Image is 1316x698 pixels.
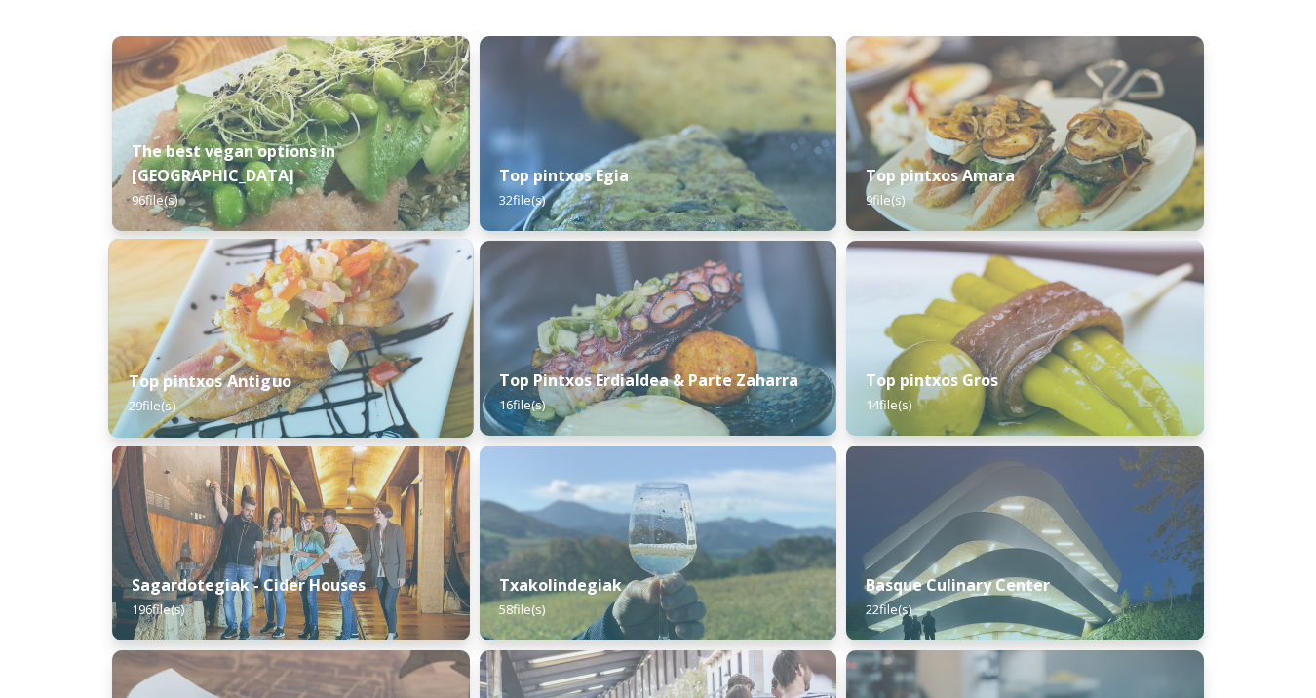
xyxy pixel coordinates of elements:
span: 22 file(s) [866,601,911,618]
strong: Top pintxos Gros [866,369,998,391]
strong: Basque Culinary Center [866,574,1050,596]
strong: Txakolindegiak [499,574,622,596]
span: 16 file(s) [499,396,545,413]
img: parte-zaharreko-pintxoak_29592583328_o.jpg [480,241,837,436]
span: 9 file(s) [866,191,905,209]
span: 96 file(s) [132,191,177,209]
img: amarako-pintxoak_29448612638_o.jpg [846,36,1204,231]
span: 58 file(s) [499,601,545,618]
span: 29 file(s) [129,397,175,414]
strong: Top Pintxos Erdialdea & Parte Zaharra [499,369,798,391]
strong: Top pintxos Antiguo [129,370,291,392]
strong: Top pintxos Egia [499,165,629,186]
span: 14 file(s) [866,396,911,413]
img: km0-5_32116301488_o.jpg [480,36,837,231]
img: pintxoak-gros_42726139824_o.jpg [846,241,1204,436]
span: 196 file(s) [132,601,184,618]
img: antiguoko-pintxoak_43319651301_o.jpg [108,239,473,438]
img: pantalla-16.jpg [846,446,1204,640]
strong: Sagardotegiak - Cider Houses [132,574,366,596]
span: 32 file(s) [499,191,545,209]
strong: The best vegan options in [GEOGRAPHIC_DATA] [132,140,335,186]
img: Copa-txak.JPG [480,446,837,640]
img: 2209%2520Sidreria%2520petritegi_050b.jpg [112,446,470,640]
strong: Top pintxos Amara [866,165,1015,186]
img: maiatza-tosta-vegana_49644524027_o.jpg [112,36,470,231]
